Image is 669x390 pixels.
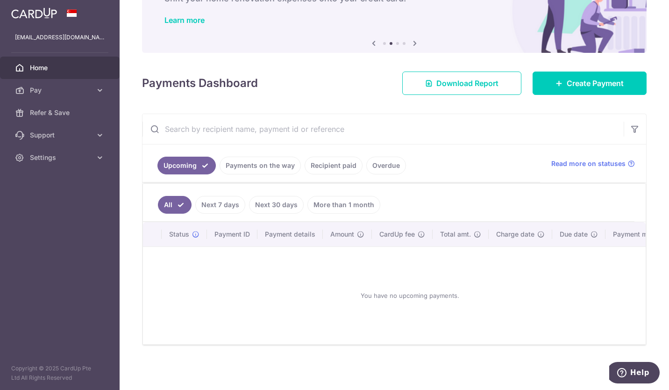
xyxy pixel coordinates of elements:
img: CardUp [11,7,57,19]
a: All [158,196,192,214]
a: Payments on the way [220,157,301,174]
div: You have no upcoming payments. [154,254,665,337]
span: Due date [560,230,588,239]
span: Total amt. [440,230,471,239]
a: Overdue [366,157,406,174]
span: Read more on statuses [551,159,626,168]
p: [EMAIL_ADDRESS][DOMAIN_NAME] [15,33,105,42]
span: Pay [30,86,92,95]
a: Create Payment [533,72,647,95]
span: Download Report [436,78,498,89]
th: Payment ID [207,222,257,246]
span: Create Payment [567,78,624,89]
a: Upcoming [157,157,216,174]
a: Next 30 days [249,196,304,214]
a: Read more on statuses [551,159,635,168]
span: Amount [330,230,354,239]
span: CardUp fee [379,230,415,239]
a: More than 1 month [307,196,380,214]
a: Next 7 days [195,196,245,214]
span: Status [169,230,189,239]
th: Payment details [257,222,323,246]
span: Support [30,130,92,140]
a: Download Report [402,72,521,95]
a: Learn more [164,15,205,25]
iframe: Opens a widget where you can find more information [609,362,660,385]
span: Settings [30,153,92,162]
span: Home [30,63,92,72]
input: Search by recipient name, payment id or reference [142,114,624,144]
span: Charge date [496,230,534,239]
span: Refer & Save [30,108,92,117]
h4: Payments Dashboard [142,75,258,92]
a: Recipient paid [305,157,363,174]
